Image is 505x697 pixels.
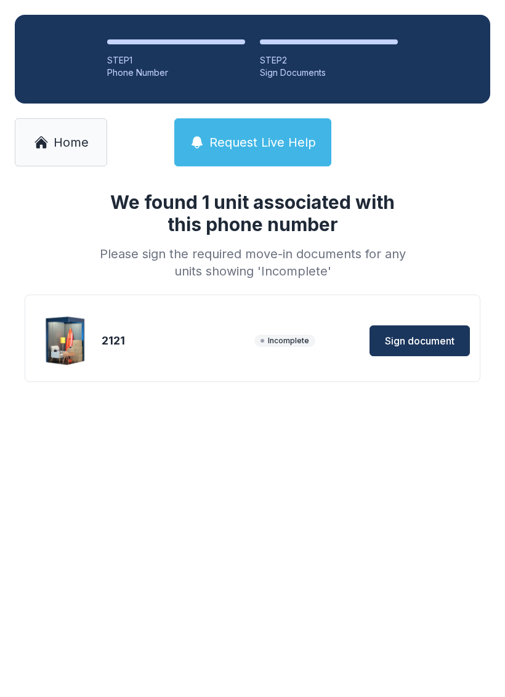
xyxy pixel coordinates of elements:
div: 2121 [102,332,249,349]
span: Incomplete [254,335,315,347]
h1: We found 1 unit associated with this phone number [95,191,410,235]
div: Please sign the required move-in documents for any units showing 'Incomplete' [95,245,410,280]
span: Home [54,134,89,151]
span: Sign document [385,333,454,348]
div: Sign Documents [260,67,398,79]
div: STEP 1 [107,54,245,67]
span: Request Live Help [209,134,316,151]
div: STEP 2 [260,54,398,67]
div: Phone Number [107,67,245,79]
